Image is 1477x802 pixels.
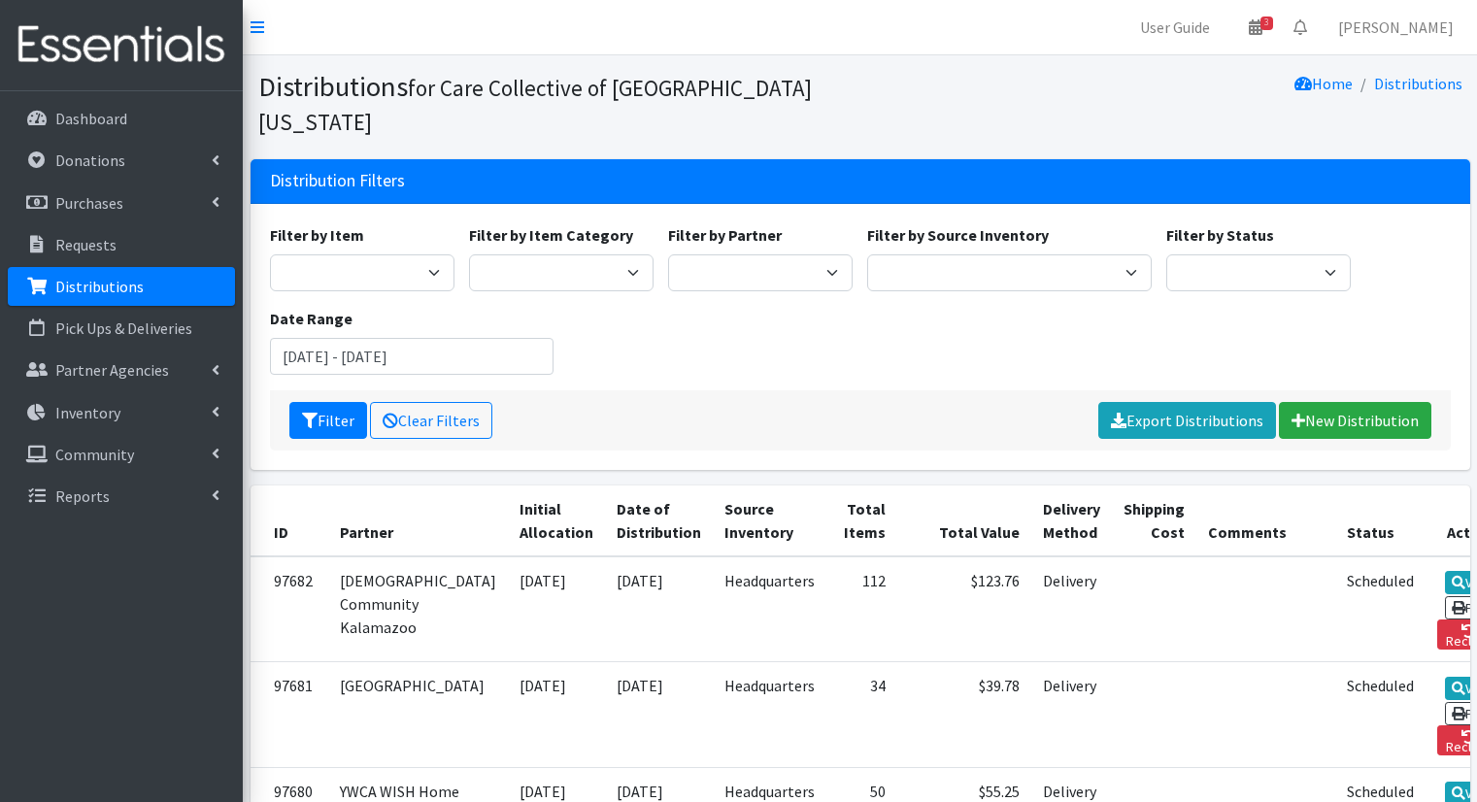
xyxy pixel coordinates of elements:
a: Pick Ups & Deliveries [8,309,235,348]
td: Delivery [1031,556,1112,662]
span: 3 [1260,17,1273,30]
a: Export Distributions [1098,402,1276,439]
button: Filter [289,402,367,439]
td: $123.76 [897,556,1031,662]
p: Reports [55,486,110,506]
td: [GEOGRAPHIC_DATA] [328,662,508,767]
a: Distributions [8,267,235,306]
td: [DATE] [508,662,605,767]
td: Delivery [1031,662,1112,767]
label: Date Range [270,307,352,330]
a: Donations [8,141,235,180]
p: Pick Ups & Deliveries [55,318,192,338]
input: January 1, 2011 - December 31, 2011 [270,338,554,375]
td: [DATE] [605,556,713,662]
th: Total Items [826,485,897,556]
th: Source Inventory [713,485,826,556]
a: Community [8,435,235,474]
td: $39.78 [897,662,1031,767]
td: [DATE] [605,662,713,767]
td: 97682 [251,556,328,662]
th: Shipping Cost [1112,485,1196,556]
a: Requests [8,225,235,264]
h3: Distribution Filters [270,171,405,191]
label: Filter by Source Inventory [867,223,1049,247]
label: Filter by Item Category [469,223,633,247]
td: Headquarters [713,556,826,662]
p: Dashboard [55,109,127,128]
th: Total Value [897,485,1031,556]
td: 112 [826,556,897,662]
a: Reports [8,477,235,516]
th: Delivery Method [1031,485,1112,556]
p: Purchases [55,193,123,213]
a: Home [1294,74,1353,93]
p: Inventory [55,403,120,422]
a: 3 [1233,8,1278,47]
label: Filter by Item [270,223,364,247]
td: Scheduled [1335,662,1426,767]
td: [DEMOGRAPHIC_DATA] Community Kalamazoo [328,556,508,662]
p: Requests [55,235,117,254]
th: Partner [328,485,508,556]
label: Filter by Status [1166,223,1274,247]
p: Partner Agencies [55,360,169,380]
p: Donations [55,150,125,170]
a: Purchases [8,184,235,222]
td: 97681 [251,662,328,767]
a: Partner Agencies [8,351,235,389]
td: Headquarters [713,662,826,767]
a: Dashboard [8,99,235,138]
td: 34 [826,662,897,767]
a: Clear Filters [370,402,492,439]
th: Comments [1196,485,1335,556]
label: Filter by Partner [668,223,782,247]
a: New Distribution [1279,402,1431,439]
p: Community [55,445,134,464]
th: Status [1335,485,1426,556]
h1: Distributions [258,70,854,137]
a: User Guide [1125,8,1225,47]
a: Inventory [8,393,235,432]
img: HumanEssentials [8,13,235,78]
th: Date of Distribution [605,485,713,556]
a: Distributions [1374,74,1462,93]
th: Initial Allocation [508,485,605,556]
td: [DATE] [508,556,605,662]
p: Distributions [55,277,144,296]
a: [PERSON_NAME] [1323,8,1469,47]
td: Scheduled [1335,556,1426,662]
th: ID [251,485,328,556]
small: for Care Collective of [GEOGRAPHIC_DATA][US_STATE] [258,74,812,136]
